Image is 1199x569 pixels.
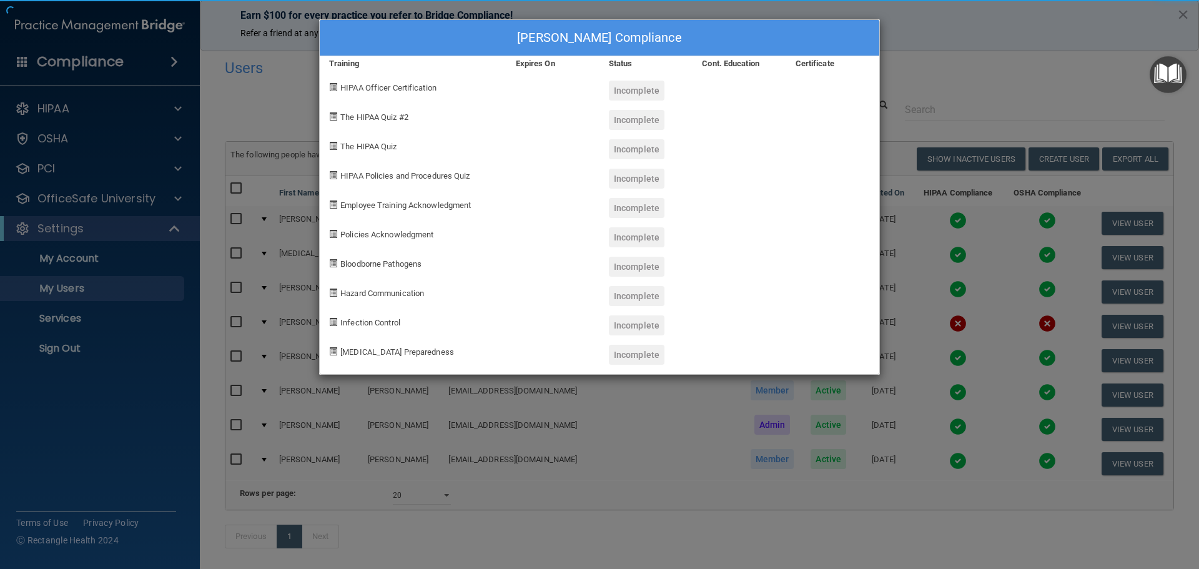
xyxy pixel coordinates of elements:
[786,56,879,71] div: Certificate
[320,56,506,71] div: Training
[609,227,664,247] div: Incomplete
[609,139,664,159] div: Incomplete
[340,259,422,269] span: Bloodborne Pathogens
[1150,56,1187,93] button: Open Resource Center
[609,286,664,306] div: Incomplete
[609,81,664,101] div: Incomplete
[609,110,664,130] div: Incomplete
[609,315,664,335] div: Incomplete
[340,318,400,327] span: Infection Control
[506,56,599,71] div: Expires On
[340,142,397,151] span: The HIPAA Quiz
[340,289,424,298] span: Hazard Communication
[609,198,664,218] div: Incomplete
[340,112,408,122] span: The HIPAA Quiz #2
[609,257,664,277] div: Incomplete
[340,171,470,181] span: HIPAA Policies and Procedures Quiz
[340,83,437,92] span: HIPAA Officer Certification
[609,169,664,189] div: Incomplete
[609,345,664,365] div: Incomplete
[599,56,693,71] div: Status
[320,20,879,56] div: [PERSON_NAME] Compliance
[693,56,786,71] div: Cont. Education
[340,347,454,357] span: [MEDICAL_DATA] Preparedness
[340,230,433,239] span: Policies Acknowledgment
[340,200,471,210] span: Employee Training Acknowledgment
